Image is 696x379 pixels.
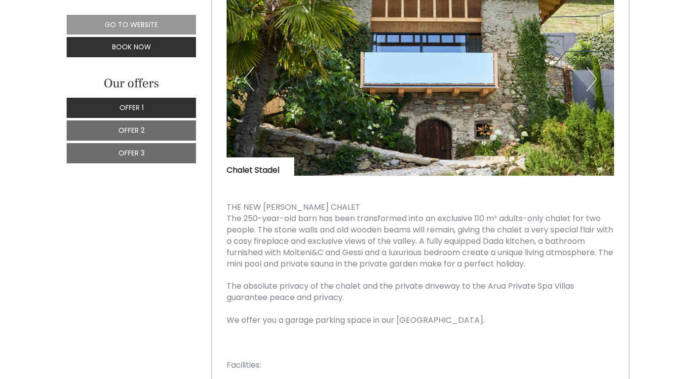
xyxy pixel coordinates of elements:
a: Go to website [67,15,196,35]
span: Offer 2 [118,125,145,135]
a: Book now [67,37,196,57]
button: Previous [244,67,254,91]
span: Offer 3 [118,148,145,158]
div: Our offers [67,75,196,93]
span: Offer 1 [119,103,144,113]
div: Chalet Stadel [227,157,294,176]
button: Next [586,67,597,91]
